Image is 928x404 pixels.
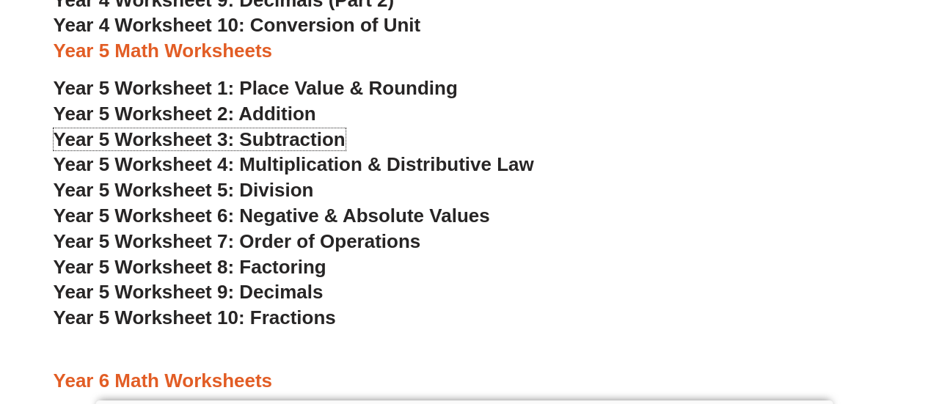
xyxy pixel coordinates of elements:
a: Year 5 Worksheet 1: Place Value & Rounding [54,77,458,99]
a: Year 5 Worksheet 10: Fractions [54,306,336,328]
a: Year 5 Worksheet 4: Multiplication & Distributive Law [54,153,534,175]
a: Year 5 Worksheet 5: Division [54,179,314,201]
iframe: Chat Widget [855,334,928,404]
a: Year 5 Worksheet 6: Negative & Absolute Values [54,205,490,227]
h3: Year 5 Math Worksheets [54,39,875,64]
a: Year 5 Worksheet 8: Factoring [54,256,326,278]
a: Year 5 Worksheet 7: Order of Operations [54,230,421,252]
a: Year 5 Worksheet 9: Decimals [54,281,324,303]
a: Year 5 Worksheet 3: Subtraction [54,128,346,150]
h3: Year 6 Math Worksheets [54,369,875,394]
a: Year 5 Worksheet 2: Addition [54,103,316,125]
a: Year 4 Worksheet 10: Conversion of Unit [54,14,421,36]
